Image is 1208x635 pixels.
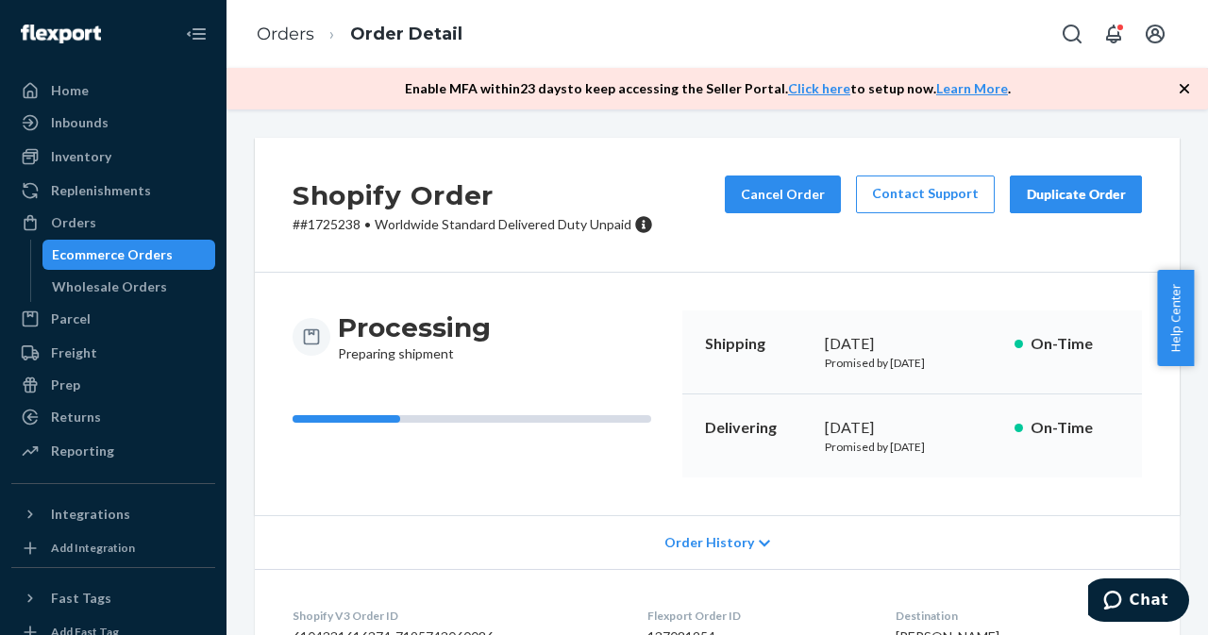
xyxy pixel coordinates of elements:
[51,343,97,362] div: Freight
[51,81,89,100] div: Home
[52,277,167,296] div: Wholesale Orders
[42,240,216,270] a: Ecommerce Orders
[1010,175,1142,213] button: Duplicate Order
[825,439,999,455] p: Promised by [DATE]
[11,108,215,138] a: Inbounds
[664,533,754,552] span: Order History
[51,540,135,556] div: Add Integration
[11,338,215,368] a: Freight
[338,310,491,363] div: Preparing shipment
[1088,578,1189,626] iframe: Opens a widget where you can chat to one of our agents
[364,216,371,232] span: •
[51,505,130,524] div: Integrations
[936,80,1008,96] a: Learn More
[11,175,215,206] a: Replenishments
[51,113,109,132] div: Inbounds
[11,370,215,400] a: Prep
[11,402,215,432] a: Returns
[51,181,151,200] div: Replenishments
[1095,15,1132,53] button: Open notifications
[856,175,995,213] a: Contact Support
[11,537,215,560] a: Add Integration
[705,417,810,439] p: Delivering
[338,310,491,344] h3: Processing
[647,608,864,624] dt: Flexport Order ID
[405,79,1011,98] p: Enable MFA within 23 days to keep accessing the Seller Portal. to setup now. .
[51,408,101,426] div: Returns
[51,309,91,328] div: Parcel
[242,7,478,62] ol: breadcrumbs
[1026,185,1126,204] div: Duplicate Order
[51,147,111,166] div: Inventory
[51,442,114,460] div: Reporting
[11,583,215,613] button: Fast Tags
[705,333,810,355] p: Shipping
[51,213,96,232] div: Orders
[725,175,841,213] button: Cancel Order
[1053,15,1091,53] button: Open Search Box
[1157,270,1194,366] button: Help Center
[788,80,850,96] a: Click here
[896,608,1142,624] dt: Destination
[1031,417,1119,439] p: On-Time
[293,175,653,215] h2: Shopify Order
[11,75,215,106] a: Home
[11,499,215,529] button: Integrations
[42,272,216,302] a: Wholesale Orders
[825,333,999,355] div: [DATE]
[21,25,101,43] img: Flexport logo
[51,589,111,608] div: Fast Tags
[51,376,80,394] div: Prep
[52,245,173,264] div: Ecommerce Orders
[11,208,215,238] a: Orders
[293,215,653,234] p: # #1725238
[825,417,999,439] div: [DATE]
[825,355,999,371] p: Promised by [DATE]
[11,436,215,466] a: Reporting
[375,216,631,232] span: Worldwide Standard Delivered Duty Unpaid
[350,24,462,44] a: Order Detail
[1031,333,1119,355] p: On-Time
[11,142,215,172] a: Inventory
[177,15,215,53] button: Close Navigation
[1136,15,1174,53] button: Open account menu
[11,304,215,334] a: Parcel
[257,24,314,44] a: Orders
[293,608,617,624] dt: Shopify V3 Order ID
